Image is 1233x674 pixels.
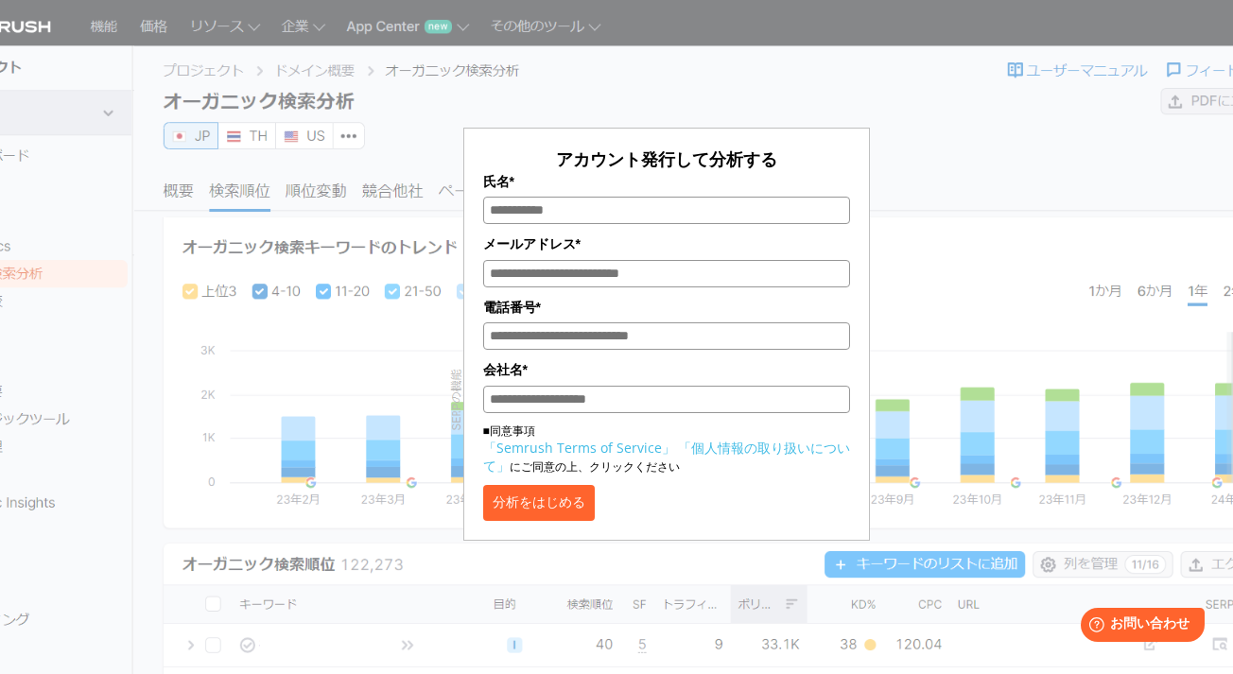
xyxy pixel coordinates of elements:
button: 分析をはじめる [483,485,595,521]
a: 「個人情報の取り扱いについて」 [483,439,850,475]
iframe: Help widget launcher [1065,600,1212,653]
label: メールアドレス* [483,233,850,254]
label: 電話番号* [483,297,850,318]
p: ■同意事項 にご同意の上、クリックください [483,423,850,475]
a: 「Semrush Terms of Service」 [483,439,675,457]
span: アカウント発行して分析する [556,147,777,170]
